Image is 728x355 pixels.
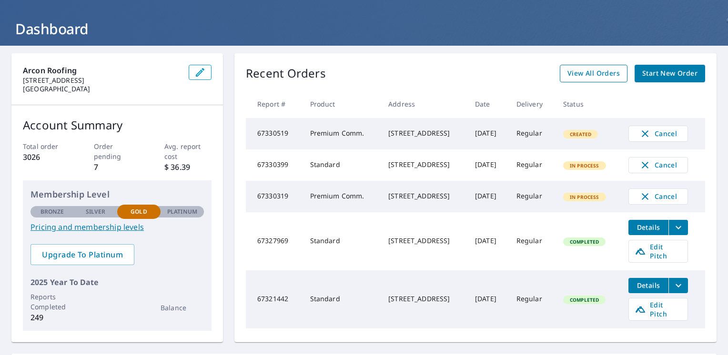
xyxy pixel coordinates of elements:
[303,90,381,118] th: Product
[30,188,204,201] p: Membership Level
[23,141,70,151] p: Total order
[642,68,698,79] span: Start New Order
[467,181,509,212] td: [DATE]
[94,161,141,173] p: 7
[628,126,688,142] button: Cancel
[167,207,197,216] p: Platinum
[246,118,303,149] td: 67330519
[23,85,181,93] p: [GEOGRAPHIC_DATA]
[246,65,326,82] p: Recent Orders
[246,270,303,328] td: 67321442
[246,90,303,118] th: Report #
[30,276,204,288] p: 2025 Year To Date
[303,270,381,328] td: Standard
[564,296,605,303] span: Completed
[388,236,460,246] div: [STREET_ADDRESS]
[23,151,70,163] p: 3026
[388,294,460,304] div: [STREET_ADDRESS]
[23,117,212,134] p: Account Summary
[30,221,204,233] a: Pricing and membership levels
[509,118,556,149] td: Regular
[164,141,212,161] p: Avg. report cost
[509,212,556,270] td: Regular
[509,181,556,212] td: Regular
[509,270,556,328] td: Regular
[638,191,678,202] span: Cancel
[30,292,74,312] p: Reports Completed
[564,194,605,200] span: In Process
[634,281,663,290] span: Details
[131,207,147,216] p: Gold
[303,149,381,181] td: Standard
[628,278,668,293] button: detailsBtn-67321442
[30,312,74,323] p: 249
[303,212,381,270] td: Standard
[638,159,678,171] span: Cancel
[635,242,682,260] span: Edit Pitch
[560,65,627,82] a: View All Orders
[38,249,127,260] span: Upgrade To Platinum
[161,303,204,313] p: Balance
[30,244,134,265] a: Upgrade To Platinum
[246,181,303,212] td: 67330319
[564,238,605,245] span: Completed
[388,191,460,201] div: [STREET_ADDRESS]
[668,220,688,235] button: filesDropdownBtn-67327969
[246,149,303,181] td: 67330399
[467,90,509,118] th: Date
[23,76,181,85] p: [STREET_ADDRESS]
[467,149,509,181] td: [DATE]
[668,278,688,293] button: filesDropdownBtn-67321442
[388,128,460,138] div: [STREET_ADDRESS]
[303,181,381,212] td: Premium Comm.
[467,212,509,270] td: [DATE]
[556,90,621,118] th: Status
[246,212,303,270] td: 67327969
[638,128,678,139] span: Cancel
[628,220,668,235] button: detailsBtn-67327969
[567,68,620,79] span: View All Orders
[509,149,556,181] td: Regular
[509,90,556,118] th: Delivery
[94,141,141,161] p: Order pending
[635,300,682,318] span: Edit Pitch
[388,160,460,169] div: [STREET_ADDRESS]
[303,118,381,149] td: Premium Comm.
[628,298,688,321] a: Edit Pitch
[381,90,467,118] th: Address
[467,118,509,149] td: [DATE]
[628,188,688,205] button: Cancel
[164,161,212,173] p: $ 36.39
[628,157,688,173] button: Cancel
[467,270,509,328] td: [DATE]
[564,162,605,169] span: In Process
[23,65,181,76] p: Arcon Roofing
[40,207,64,216] p: Bronze
[11,19,717,39] h1: Dashboard
[628,240,688,263] a: Edit Pitch
[564,131,597,138] span: Created
[635,65,705,82] a: Start New Order
[634,223,663,232] span: Details
[86,207,106,216] p: Silver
